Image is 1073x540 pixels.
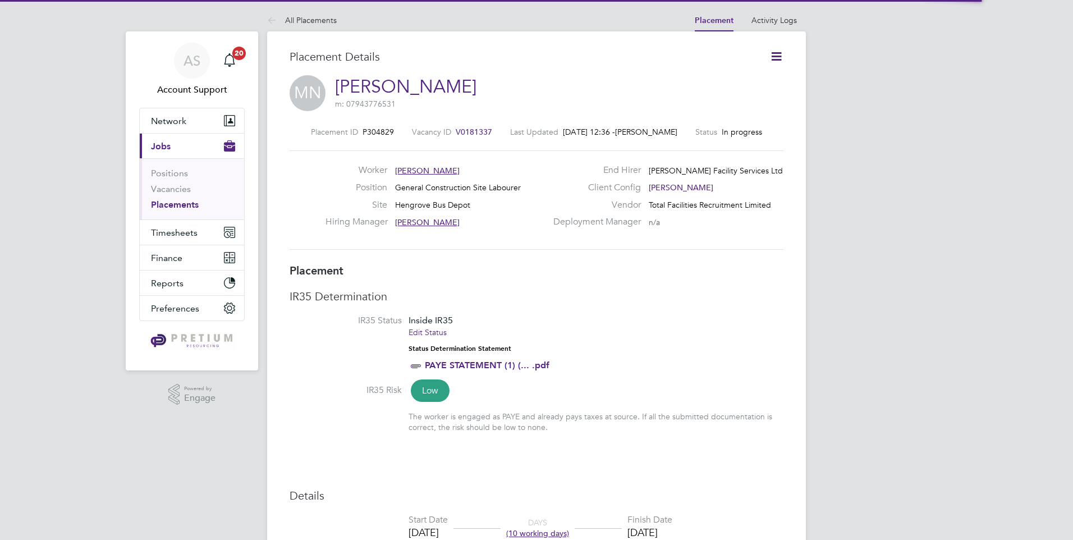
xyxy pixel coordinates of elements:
[335,76,476,98] a: [PERSON_NAME]
[140,158,244,219] div: Jobs
[722,127,762,137] span: In progress
[151,199,199,210] a: Placements
[139,43,245,97] a: ASAccount Support
[325,216,387,228] label: Hiring Manager
[751,15,797,25] a: Activity Logs
[547,164,641,176] label: End Hirer
[409,327,447,337] a: Edit Status
[290,289,783,304] h3: IR35 Determination
[151,303,199,314] span: Preferences
[325,199,387,211] label: Site
[563,127,615,137] span: [DATE] 12:36 -
[140,296,244,321] button: Preferences
[140,220,244,245] button: Timesheets
[290,75,325,111] span: MN
[627,514,672,526] div: Finish Date
[506,528,569,538] span: (10 working days)
[409,315,453,326] span: Inside IR35
[290,488,783,503] h3: Details
[409,514,448,526] div: Start Date
[290,264,343,277] b: Placement
[232,47,246,60] span: 20
[456,127,492,137] span: V0181337
[627,526,672,539] div: [DATE]
[151,253,182,263] span: Finance
[140,245,244,270] button: Finance
[395,217,460,227] span: [PERSON_NAME]
[148,332,236,350] img: pretium-logo-retina.png
[335,99,396,109] span: m: 07943776531
[547,182,641,194] label: Client Config
[311,127,358,137] label: Placement ID
[395,182,521,193] span: General Construction Site Labourer
[363,127,394,137] span: P304829
[649,217,660,227] span: n/a
[151,184,191,194] a: Vacancies
[290,49,753,64] h3: Placement Details
[218,43,241,79] a: 20
[425,360,549,370] a: PAYE STATEMENT (1) (... .pdf
[151,116,186,126] span: Network
[140,134,244,158] button: Jobs
[140,271,244,295] button: Reports
[267,15,337,25] a: All Placements
[151,141,171,152] span: Jobs
[649,200,771,210] span: Total Facilities Recruitment Limited
[139,332,245,350] a: Go to home page
[290,385,402,396] label: IR35 Risk
[184,53,200,68] span: AS
[395,166,460,176] span: [PERSON_NAME]
[695,16,733,25] a: Placement
[510,127,558,137] label: Last Updated
[649,182,713,193] span: [PERSON_NAME]
[151,227,198,238] span: Timesheets
[184,384,215,393] span: Powered by
[615,127,677,137] span: [PERSON_NAME]
[151,168,188,179] a: Positions
[168,384,216,405] a: Powered byEngage
[325,182,387,194] label: Position
[547,199,641,211] label: Vendor
[501,518,575,538] div: DAYS
[151,278,184,289] span: Reports
[395,200,470,210] span: Hengrove Bus Depot
[184,393,215,403] span: Engage
[649,166,783,176] span: [PERSON_NAME] Facility Services Ltd
[409,411,783,432] div: The worker is engaged as PAYE and already pays taxes at source. If all the submitted documentatio...
[411,379,450,402] span: Low
[695,127,717,137] label: Status
[412,127,451,137] label: Vacancy ID
[409,345,511,353] strong: Status Determination Statement
[325,164,387,176] label: Worker
[140,108,244,133] button: Network
[126,31,258,370] nav: Main navigation
[290,315,402,327] label: IR35 Status
[139,83,245,97] span: Account Support
[547,216,641,228] label: Deployment Manager
[409,526,448,539] div: [DATE]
